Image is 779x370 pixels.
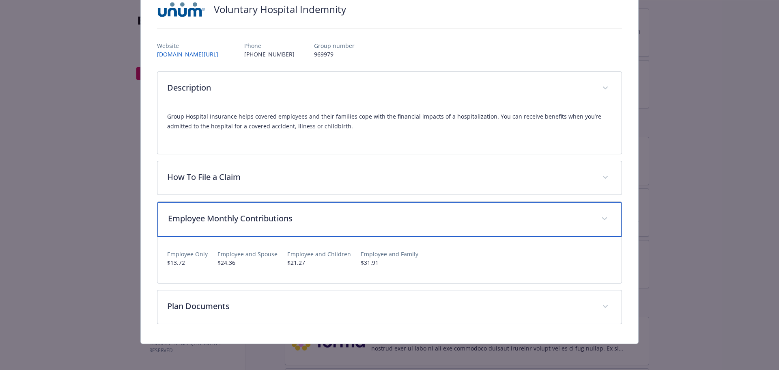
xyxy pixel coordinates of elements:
p: Employee Only [167,250,208,258]
p: Group number [314,41,355,50]
p: $21.27 [287,258,351,267]
p: 969979 [314,50,355,58]
p: $13.72 [167,258,208,267]
p: Employee Monthly Contributions [168,212,592,225]
div: How To File a Claim [157,161,622,195]
div: Employee Monthly Contributions [157,202,622,237]
p: Website [157,41,225,50]
h2: Voluntary Hospital Indemnity [214,2,346,16]
p: Group Hospital Insurance helps covered employees and their families cope with the financial impac... [167,112,612,131]
div: Plan Documents [157,290,622,324]
p: How To File a Claim [167,171,593,183]
div: Employee Monthly Contributions [157,237,622,283]
p: $31.91 [361,258,418,267]
p: $24.36 [217,258,278,267]
p: [PHONE_NUMBER] [244,50,295,58]
p: Plan Documents [167,300,593,312]
a: [DOMAIN_NAME][URL] [157,50,225,58]
p: Employee and Family [361,250,418,258]
div: Description [157,105,622,154]
div: Description [157,72,622,105]
p: Employee and Children [287,250,351,258]
p: Employee and Spouse [217,250,278,258]
p: Phone [244,41,295,50]
p: Description [167,82,593,94]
